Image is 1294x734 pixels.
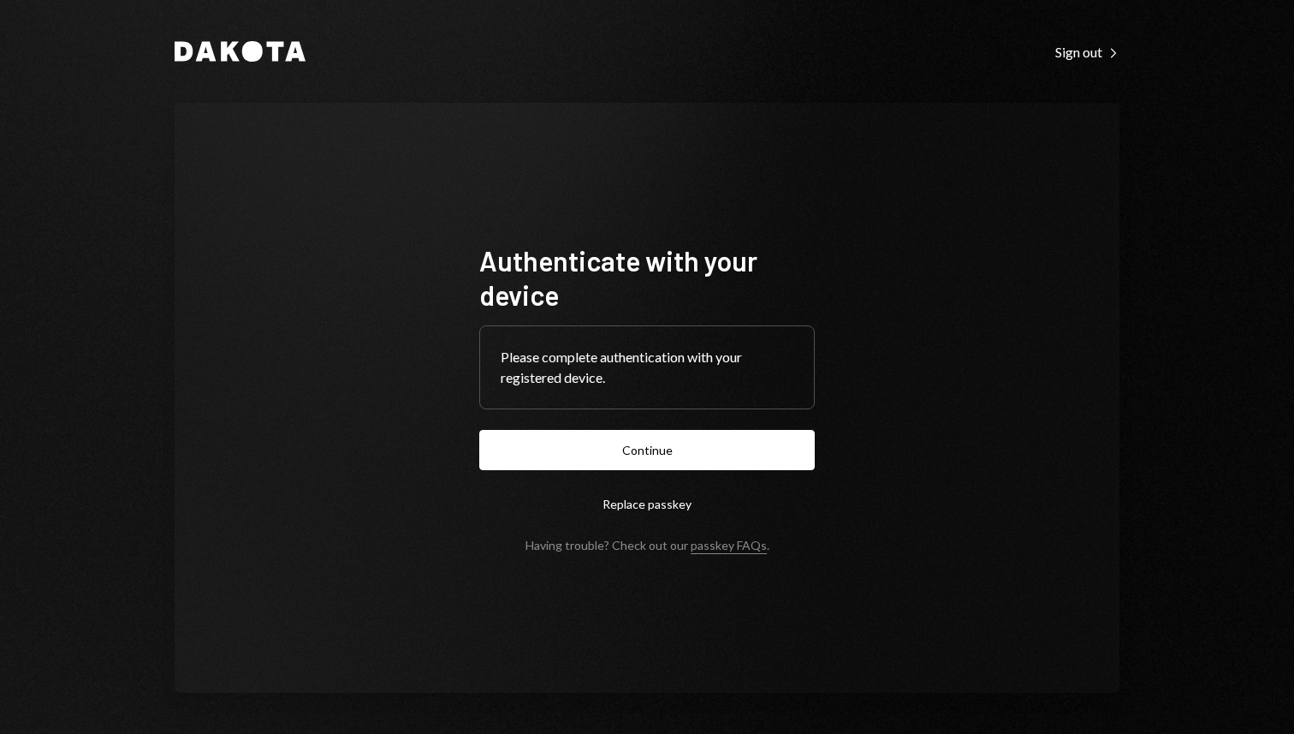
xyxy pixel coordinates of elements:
[479,484,815,524] button: Replace passkey
[1055,42,1119,61] a: Sign out
[501,347,793,388] div: Please complete authentication with your registered device.
[479,243,815,312] h1: Authenticate with your device
[479,430,815,470] button: Continue
[1055,44,1119,61] div: Sign out
[691,538,767,554] a: passkey FAQs
[525,538,769,552] div: Having trouble? Check out our .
